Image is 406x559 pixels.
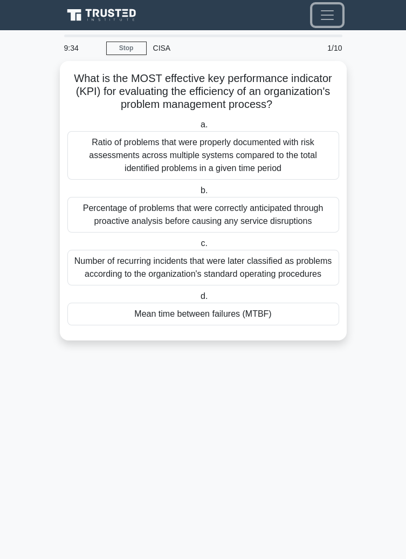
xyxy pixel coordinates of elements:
[67,250,339,285] div: Number of recurring incidents that were later classified as problems according to the organizatio...
[201,186,208,195] span: b.
[67,131,339,180] div: Ratio of problems that were properly documented with risk assessments across multiple systems com...
[201,120,208,129] span: a.
[147,37,300,59] div: CISA
[67,303,339,325] div: Mean time between failures (MTBF)
[67,197,339,233] div: Percentage of problems that were correctly anticipated through proactive analysis before causing ...
[201,291,208,301] span: d.
[312,4,342,26] button: Toggle navigation
[106,42,147,55] a: Stop
[300,37,349,59] div: 1/10
[66,72,340,112] h5: What is the MOST effective key performance indicator (KPI) for evaluating the efficiency of an or...
[58,37,106,59] div: 9:34
[201,238,208,248] span: c.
